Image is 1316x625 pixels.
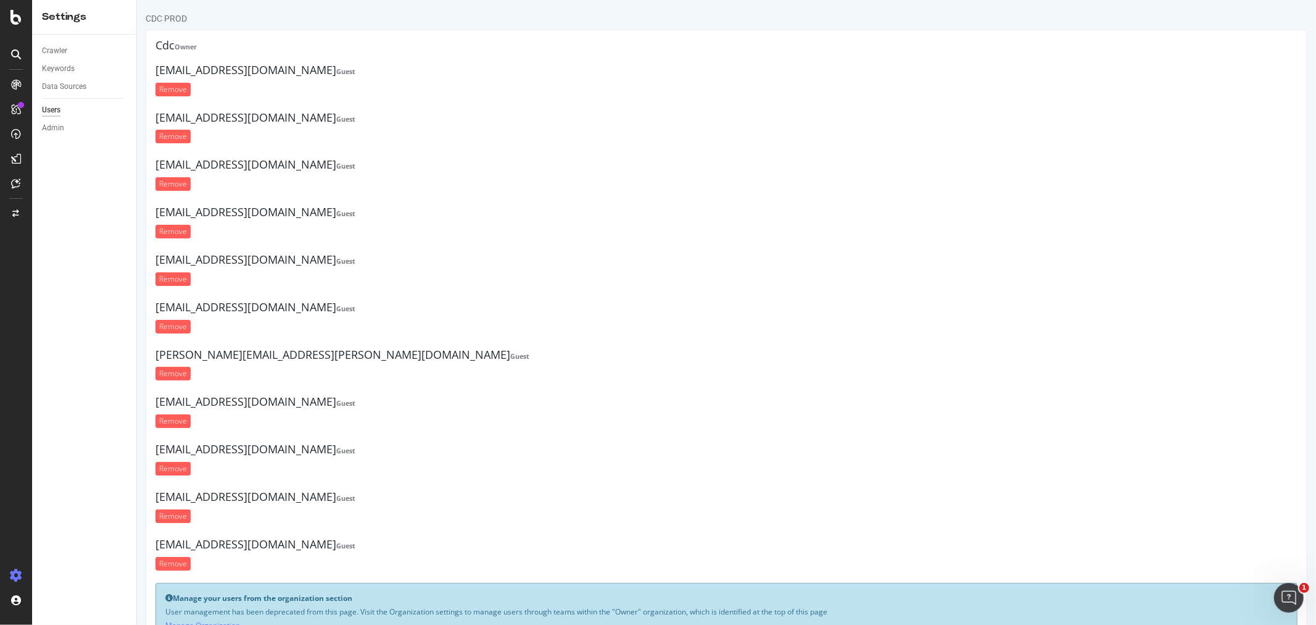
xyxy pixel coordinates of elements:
[19,443,1161,456] h4: [EMAIL_ADDRESS][DOMAIN_NAME]
[42,62,128,75] a: Keywords
[199,541,218,550] strong: Guest
[9,12,50,25] div: CDC PROD
[19,254,1161,266] h4: [EMAIL_ADDRESS][DOMAIN_NAME]
[19,159,1161,171] h4: [EMAIL_ADDRESS][DOMAIN_NAME]
[19,225,54,238] input: Remove
[199,398,218,408] strong: Guest
[42,10,126,24] div: Settings
[199,493,218,503] strong: Guest
[38,42,60,51] strong: Owner
[42,104,60,117] div: Users
[42,122,64,135] div: Admin
[19,272,54,286] input: Remove
[19,177,54,191] input: Remove
[42,44,67,57] div: Crawler
[1299,583,1309,593] span: 1
[199,446,218,455] strong: Guest
[42,104,128,117] a: Users
[19,83,54,96] input: Remove
[19,367,54,380] input: Remove
[19,491,1161,503] h4: [EMAIL_ADDRESS][DOMAIN_NAME]
[373,351,392,361] strong: Guest
[42,80,128,93] a: Data Sources
[19,349,1161,361] h4: [PERSON_NAME][EMAIL_ADDRESS][PERSON_NAME][DOMAIN_NAME]
[19,301,1161,314] h4: [EMAIL_ADDRESS][DOMAIN_NAME]
[19,539,1161,551] h4: [EMAIL_ADDRESS][DOMAIN_NAME]
[19,320,54,333] input: Remove
[1274,583,1304,613] iframe: Intercom live chat
[19,112,1161,124] h4: [EMAIL_ADDRESS][DOMAIN_NAME]
[19,206,1161,219] h4: [EMAIL_ADDRESS][DOMAIN_NAME]
[42,122,128,135] a: Admin
[19,40,1161,52] h4: Cdc
[42,44,128,57] a: Crawler
[199,161,218,170] strong: Guest
[199,114,218,124] strong: Guest
[19,557,54,571] input: Remove
[19,130,54,143] input: Remove
[28,606,1151,617] p: User management has been deprecated from this page. Visit the Organization settings to manage use...
[199,304,218,313] strong: Guest
[199,209,218,218] strong: Guest
[19,414,54,428] input: Remove
[199,256,218,266] strong: Guest
[19,510,54,523] input: Remove
[19,64,1161,77] h4: [EMAIL_ADDRESS][DOMAIN_NAME]
[19,462,54,476] input: Remove
[36,593,215,603] b: Manage your users from the organization section
[19,396,1161,408] h4: [EMAIL_ADDRESS][DOMAIN_NAME]
[42,62,75,75] div: Keywords
[42,80,86,93] div: Data Sources
[199,67,218,76] strong: Guest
